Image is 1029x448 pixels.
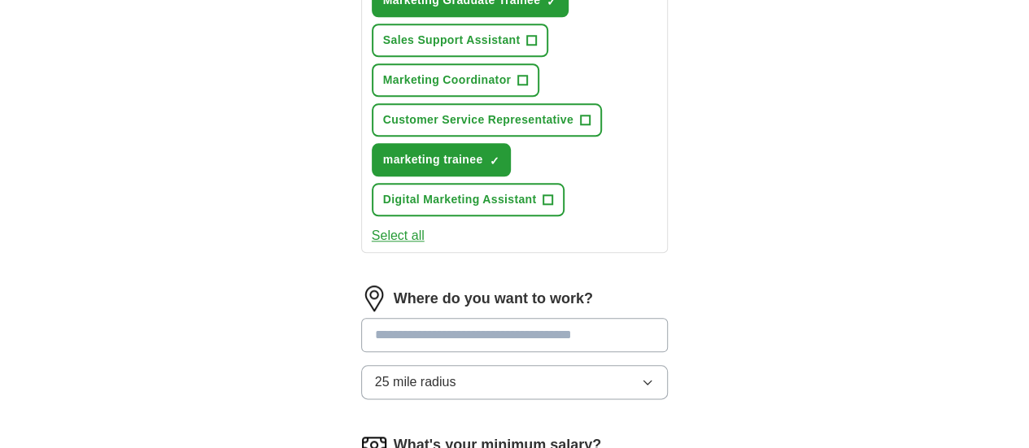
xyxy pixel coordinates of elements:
[372,143,512,176] button: marketing trainee✓
[383,191,537,208] span: Digital Marketing Assistant
[372,183,565,216] button: Digital Marketing Assistant
[383,32,521,49] span: Sales Support Assistant
[383,72,511,89] span: Marketing Coordinator
[372,63,539,97] button: Marketing Coordinator
[361,365,669,399] button: 25 mile radius
[383,151,483,168] span: marketing trainee
[372,226,425,246] button: Select all
[361,285,387,311] img: location.png
[372,103,602,137] button: Customer Service Representative
[489,154,499,167] span: ✓
[383,111,573,128] span: Customer Service Representative
[372,24,549,57] button: Sales Support Assistant
[375,372,456,392] span: 25 mile radius
[394,288,593,310] label: Where do you want to work?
